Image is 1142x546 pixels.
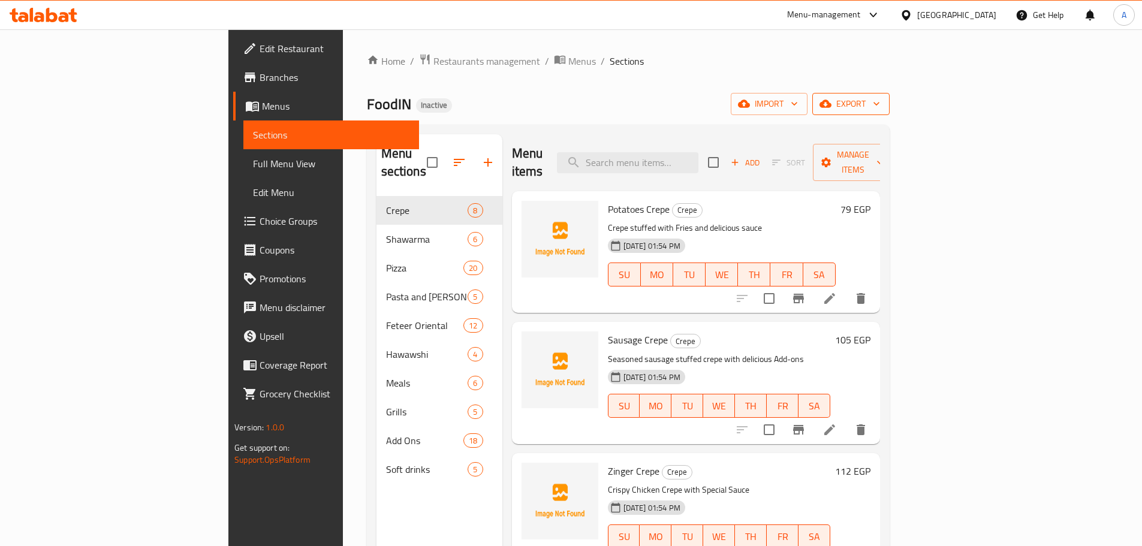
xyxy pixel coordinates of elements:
a: Full Menu View [243,149,419,178]
nav: breadcrumb [367,53,890,69]
a: Upsell [233,322,419,351]
div: items [463,261,483,275]
span: Pizza [386,261,464,275]
div: Inactive [416,98,452,113]
button: delete [846,284,875,313]
span: FR [772,397,794,415]
button: TH [738,263,770,286]
span: Menus [568,54,596,68]
img: Sausage Crepe [522,331,598,408]
button: MO [641,263,673,286]
span: 20 [464,263,482,274]
div: items [468,405,483,419]
button: Add [726,153,764,172]
span: Add item [726,153,764,172]
span: FR [772,528,794,545]
div: Feteer Oriental [386,318,464,333]
button: Manage items [813,144,893,181]
span: Shawarma [386,232,468,246]
span: Meals [386,376,468,390]
div: [GEOGRAPHIC_DATA] [917,8,996,22]
span: Get support on: [234,440,290,455]
div: Add Ons [386,433,464,448]
span: 12 [464,320,482,331]
span: MO [646,266,668,283]
a: Menus [233,92,419,120]
span: [DATE] 01:54 PM [619,240,685,252]
span: 5 [468,464,482,475]
div: items [468,347,483,361]
span: Crepe [386,203,468,218]
span: MO [644,528,667,545]
div: Pasta and [PERSON_NAME]5 [376,282,502,311]
button: export [812,93,890,115]
span: Soft drinks [386,462,468,476]
a: Edit menu item [822,291,837,306]
span: Potatoes Crepe [608,200,670,218]
span: Select section first [764,153,813,172]
div: items [468,462,483,476]
button: TH [735,394,767,418]
div: Grills [386,405,468,419]
span: TH [740,528,762,545]
span: WE [710,266,733,283]
p: Seasoned sausage stuffed crepe with delicious Add-ons [608,352,830,367]
span: TH [743,266,766,283]
button: WE [703,394,735,418]
span: Sections [610,54,644,68]
button: FR [770,263,803,286]
button: TU [671,394,703,418]
button: Add section [474,148,502,177]
span: 5 [468,406,482,418]
span: Hawawshi [386,347,468,361]
button: WE [706,263,738,286]
button: SA [799,394,830,418]
span: TU [676,528,698,545]
a: Menu disclaimer [233,293,419,322]
h6: 112 EGP [835,463,870,479]
div: Crepe [670,334,701,348]
span: FR [775,266,798,283]
button: delete [846,415,875,444]
a: Coupons [233,236,419,264]
span: Pasta and [PERSON_NAME] [386,289,468,304]
a: Choice Groups [233,207,419,236]
div: items [468,289,483,304]
img: Potatoes Crepe [522,201,598,277]
button: TU [673,263,706,286]
p: Crispy Chicken Crepe with Special Sauce [608,482,830,497]
span: A [1122,8,1126,22]
span: [DATE] 01:54 PM [619,372,685,383]
span: Select all sections [420,150,445,175]
span: Upsell [260,329,409,343]
div: Soft drinks5 [376,455,502,484]
span: Edit Restaurant [260,41,409,56]
button: MO [640,394,671,418]
p: Crepe stuffed with Fries and delicious sauce [608,221,836,236]
span: SA [803,397,825,415]
div: Crepe [662,465,692,479]
span: Add [729,156,761,170]
span: Choice Groups [260,214,409,228]
div: Shawarma6 [376,225,502,254]
span: 6 [468,234,482,245]
a: Sections [243,120,419,149]
span: [DATE] 01:54 PM [619,502,685,514]
button: Branch-specific-item [784,284,813,313]
a: Edit Restaurant [233,34,419,63]
span: 18 [464,435,482,447]
button: SU [608,394,640,418]
div: Meals6 [376,369,502,397]
span: Grocery Checklist [260,387,409,401]
button: SU [608,263,641,286]
div: items [468,232,483,246]
div: items [463,433,483,448]
div: Hawawshi4 [376,340,502,369]
span: Menus [262,99,409,113]
img: Zinger Crepe [522,463,598,539]
span: 5 [468,291,482,303]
